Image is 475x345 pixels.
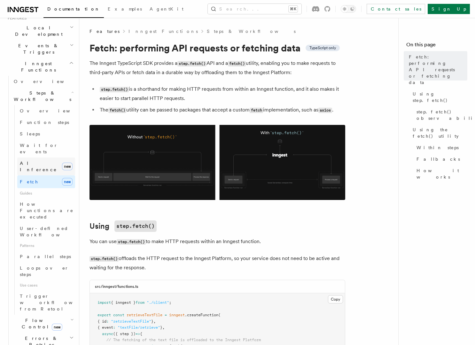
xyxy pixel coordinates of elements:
span: "./client" [147,300,169,305]
span: Documentation [47,6,100,11]
a: Trigger workflows from Retool [17,290,75,315]
code: step.fetch() [117,239,146,245]
a: Overview [11,76,75,87]
span: How it works [417,167,467,180]
code: step.fetch() [177,61,206,66]
span: AI Inference [20,161,57,172]
span: ({ step }) [113,332,136,336]
a: Wait for events [17,140,75,157]
span: User-defined Workflows [20,226,77,237]
a: Fallbacks [414,153,467,165]
p: The Inngest TypeScript SDK provides a API and a utility, enabling you to make requests to third-p... [90,59,345,77]
a: Usingstep.fetch() [90,220,157,232]
li: The utility can be passed to packages that accept a custom implementation, such as . [98,105,345,115]
span: "textFile/retrieve" [118,325,160,330]
span: retrieveTextFile [127,313,162,317]
span: , [162,325,165,330]
span: ( [218,313,221,317]
span: , [153,319,156,324]
span: = [165,313,167,317]
span: Inngest Functions [5,60,69,73]
span: Using step.fetch() [413,91,467,103]
span: How Functions are executed [20,202,74,219]
a: Fetch: performing API requests or fetching data [406,51,467,88]
span: from [136,300,144,305]
a: How Functions are executed [17,198,75,223]
span: { inngest } [111,300,136,305]
code: fetch [250,108,263,113]
a: Sign Up [428,4,470,14]
span: Overview [20,108,86,113]
h4: On this page [406,41,467,51]
p: offloads the HTTP request to the Inngest Platform, so your service does not need to be active and... [90,254,345,272]
a: Within steps [414,142,467,153]
span: new [52,324,62,331]
a: How it works [414,165,467,183]
button: Toggle dark mode [341,5,356,13]
span: Patterns [17,241,75,251]
span: } [160,325,162,330]
span: } [151,319,153,324]
code: fetch() [228,61,246,66]
span: Examples [108,6,142,11]
span: Features [5,16,27,21]
a: Fetchnew [17,175,75,188]
button: Local Development [5,22,75,40]
span: new [62,178,73,186]
span: .createFunction [185,313,218,317]
span: Wait for events [20,143,58,154]
code: step.fetch() [100,87,129,92]
span: Loops over steps [20,265,69,277]
span: TypeScript only [309,45,336,50]
button: Copy [328,295,343,303]
h3: src/inngest/functions.ts [95,284,138,289]
span: Guides [17,188,75,198]
span: => [136,332,140,336]
span: Overview [14,79,80,84]
button: Search...⌘K [208,4,301,14]
a: Sleeps [17,128,75,140]
button: Events & Triggers [5,40,75,58]
span: Trigger workflows from Retool [20,294,90,311]
a: step.fetch() observability [414,106,467,124]
button: Inngest Functions [5,58,75,76]
a: Using the fetch() utility [410,124,467,142]
a: Parallel steps [17,251,75,262]
h1: Fetch: performing API requests or fetching data [90,42,345,54]
code: axios [318,108,332,113]
span: "retrieveTextFile" [111,319,151,324]
span: Function steps [20,120,69,125]
a: Loops over steps [17,262,75,280]
span: async [102,332,113,336]
a: Contact sales [367,4,425,14]
span: { [140,332,142,336]
a: AgentKit [146,2,187,17]
a: Documentation [43,2,104,18]
a: Function steps [17,117,75,128]
span: Flow Control [11,317,70,330]
a: Inngest Functions [128,28,198,34]
span: Local Development [5,25,70,37]
span: Fallbacks [417,156,460,162]
code: step.fetch() [90,256,119,262]
span: Fetch: performing API requests or fetching data [409,54,467,86]
span: : [106,319,109,324]
code: fetch() [108,108,126,113]
a: Examples [104,2,146,17]
button: Flow Controlnew [11,315,75,333]
a: Overview [17,105,75,117]
span: Parallel steps [20,254,71,259]
p: You can use to make HTTP requests within an Inngest function. [90,237,345,246]
span: : [113,325,115,330]
span: Events & Triggers [5,42,70,55]
kbd: ⌘K [289,6,298,12]
span: const [113,313,124,317]
div: Steps & Workflows [11,105,75,315]
a: Using step.fetch() [410,88,467,106]
span: Using the fetch() utility [413,126,467,139]
a: AI Inferencenew [17,157,75,175]
span: { event [97,325,113,330]
span: export [97,313,111,317]
span: import [97,300,111,305]
span: // The fetching of the text file is offloaded to the Inngest Platform [106,338,261,342]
